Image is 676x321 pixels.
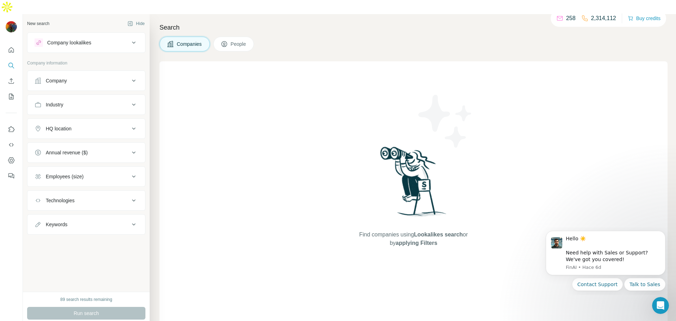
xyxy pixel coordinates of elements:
div: 89 search results remaining [60,296,112,303]
div: Company [46,77,67,84]
span: applying Filters [396,240,437,246]
button: Employees (size) [27,168,145,185]
div: Company lookalikes [47,39,91,46]
button: Buy credits [628,13,661,23]
button: Company [27,72,145,89]
h4: Search [159,23,668,32]
span: People [231,41,247,48]
div: Annual revenue ($) [46,149,88,156]
button: Quick start [6,44,17,56]
img: Surfe Illustration - Woman searching with binoculars [377,145,450,223]
button: Feedback [6,169,17,182]
iframe: Intercom notifications mensaje [535,227,676,295]
div: Employees (size) [46,173,83,180]
div: Keywords [46,221,67,228]
button: My lists [6,90,17,103]
span: Companies [177,41,202,48]
span: Find companies using or by [357,230,470,247]
span: Lookalikes search [414,232,463,237]
div: HQ location [46,125,71,132]
div: Technologies [46,197,75,204]
div: New search [27,20,49,27]
button: Search [6,59,17,72]
button: Keywords [27,216,145,233]
button: Enrich CSV [6,75,17,87]
p: 2,314,112 [591,14,616,23]
button: HQ location [27,120,145,137]
p: 258 [566,14,576,23]
button: Use Surfe on LinkedIn [6,123,17,136]
button: Company lookalikes [27,34,145,51]
button: Hide [123,18,150,29]
button: Industry [27,96,145,113]
button: Technologies [27,192,145,209]
button: Use Surfe API [6,138,17,151]
img: Surfe Illustration - Stars [414,89,477,153]
iframe: Intercom live chat [652,297,669,314]
div: Industry [46,101,63,108]
p: Company information [27,60,145,66]
img: Avatar [6,21,17,32]
button: Annual revenue ($) [27,144,145,161]
button: Dashboard [6,154,17,167]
